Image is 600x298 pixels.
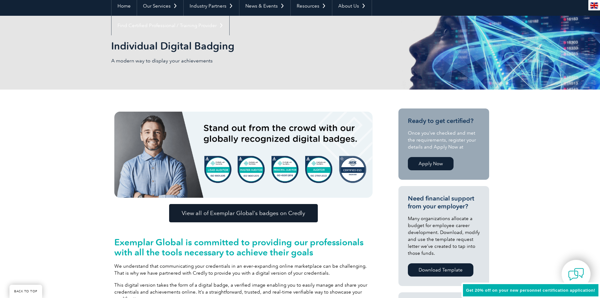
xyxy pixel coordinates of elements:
p: Once you’ve checked and met the requirements, register your details and Apply Now at [408,130,480,150]
a: BACK TO TOP [9,285,42,298]
p: Many organizations allocate a budget for employee career development. Download, modify and use th... [408,215,480,257]
span: View all of Exemplar Global’s badges on Credly [182,210,305,216]
a: Apply Now [408,157,454,170]
img: badges [114,112,373,198]
a: View all of Exemplar Global’s badges on Credly [169,204,318,222]
h2: Exemplar Global is committed to providing our professionals with all the tools necessary to achie... [114,237,373,257]
p: We understand that communicating your credentials in an ever-expanding online marketplace can be ... [114,263,373,277]
h2: Individual Digital Badging [111,41,376,51]
a: Download Template [408,263,473,277]
img: contact-chat.png [568,266,584,282]
img: en [590,3,598,9]
h3: Ready to get certified? [408,117,480,125]
p: A modern way to display your achievements [111,57,300,64]
h3: Need financial support from your employer? [408,195,480,210]
span: Get 20% off on your new personnel certification application! [466,288,595,293]
a: Find Certified Professional / Training Provider [111,16,229,35]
